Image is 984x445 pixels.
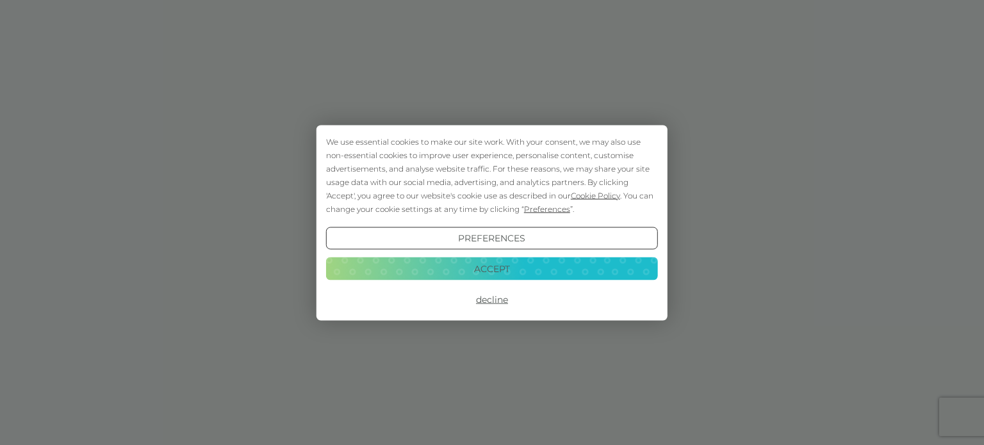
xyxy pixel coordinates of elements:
[326,134,658,215] div: We use essential cookies to make our site work. With your consent, we may also use non-essential ...
[571,190,620,200] span: Cookie Policy
[524,204,570,213] span: Preferences
[326,257,658,280] button: Accept
[316,125,668,320] div: Cookie Consent Prompt
[326,288,658,311] button: Decline
[326,227,658,250] button: Preferences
